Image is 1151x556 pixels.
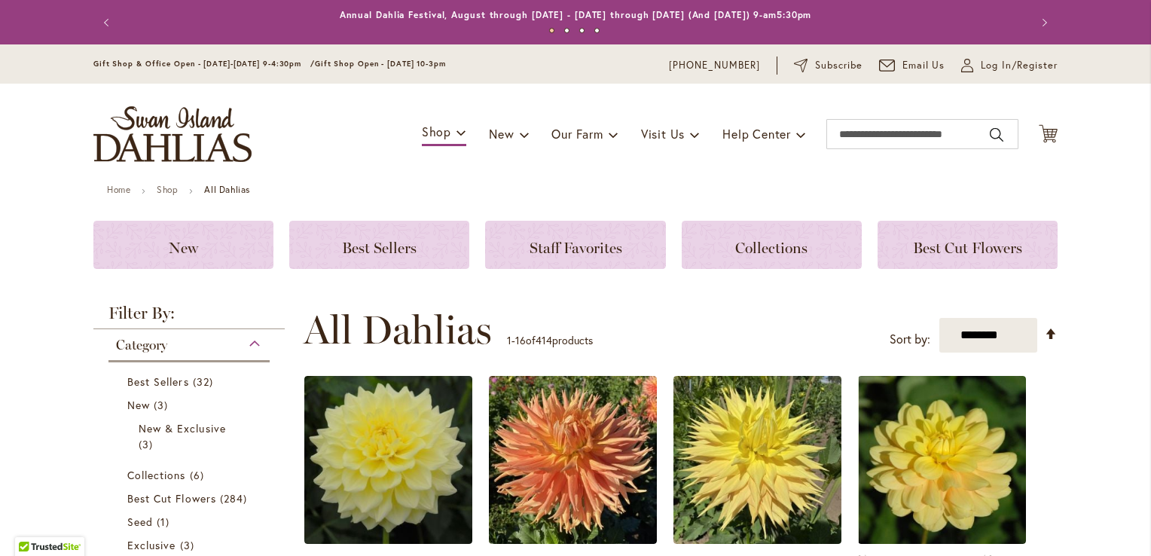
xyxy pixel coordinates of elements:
span: New [489,126,514,142]
span: Exclusive [127,538,176,552]
button: 2 of 4 [564,28,569,33]
strong: Filter By: [93,305,285,329]
span: Category [116,337,167,353]
span: Gift Shop Open - [DATE] 10-3pm [315,59,446,69]
span: Best Cut Flowers [127,491,216,506]
span: Collections [127,468,186,482]
img: AC Jeri [673,376,841,544]
span: 1 [157,514,173,530]
span: Gift Shop & Office Open - [DATE]-[DATE] 9-4:30pm / [93,59,315,69]
a: Seed [127,514,255,530]
span: Staff Favorites [530,239,622,257]
img: AHOY MATEY [858,376,1026,544]
span: 3 [139,436,157,452]
a: Best Sellers [289,221,469,269]
span: 32 [193,374,217,390]
a: A-Peeling [304,533,472,547]
a: AHOY MATEY [858,533,1026,547]
a: Home [107,184,130,195]
button: Next [1027,8,1058,38]
span: Log In/Register [981,58,1058,73]
span: Shop [422,124,451,139]
span: 3 [154,397,172,413]
a: Best Cut Flowers [878,221,1058,269]
a: [PHONE_NUMBER] [669,58,760,73]
span: Help Center [722,126,791,142]
a: Email Us [879,58,945,73]
a: New [93,221,273,269]
button: Previous [93,8,124,38]
span: Seed [127,515,153,529]
span: Collections [735,239,808,257]
span: New [169,239,198,257]
span: Best Sellers [342,239,417,257]
span: Email Us [902,58,945,73]
span: 6 [190,467,208,483]
img: A-Peeling [304,376,472,544]
button: 4 of 4 [594,28,600,33]
a: Collections [127,467,255,483]
label: Sort by: [890,325,930,353]
span: All Dahlias [304,307,492,353]
span: Best Sellers [127,374,189,389]
a: Annual Dahlia Festival, August through [DATE] - [DATE] through [DATE] (And [DATE]) 9-am5:30pm [340,9,812,20]
span: 284 [220,490,251,506]
strong: All Dahlias [204,184,250,195]
a: Log In/Register [961,58,1058,73]
a: Collections [682,221,862,269]
a: Subscribe [794,58,862,73]
a: Exclusive [127,537,255,553]
a: New [127,397,255,413]
a: Shop [157,184,178,195]
button: 3 of 4 [579,28,585,33]
button: 1 of 4 [549,28,554,33]
span: Visit Us [641,126,685,142]
a: Staff Favorites [485,221,665,269]
span: 16 [515,333,526,347]
span: New [127,398,150,412]
a: New &amp; Exclusive [139,420,243,452]
span: 414 [536,333,552,347]
span: 3 [180,537,198,553]
span: New & Exclusive [139,421,226,435]
a: store logo [93,106,252,162]
span: Our Farm [551,126,603,142]
a: AC BEN [489,533,657,547]
a: AC Jeri [673,533,841,547]
img: AC BEN [489,376,657,544]
p: - of products [507,328,593,353]
span: 1 [507,333,511,347]
span: Best Cut Flowers [913,239,1022,257]
a: Best Sellers [127,374,255,390]
span: Subscribe [815,58,862,73]
a: Best Cut Flowers [127,490,255,506]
